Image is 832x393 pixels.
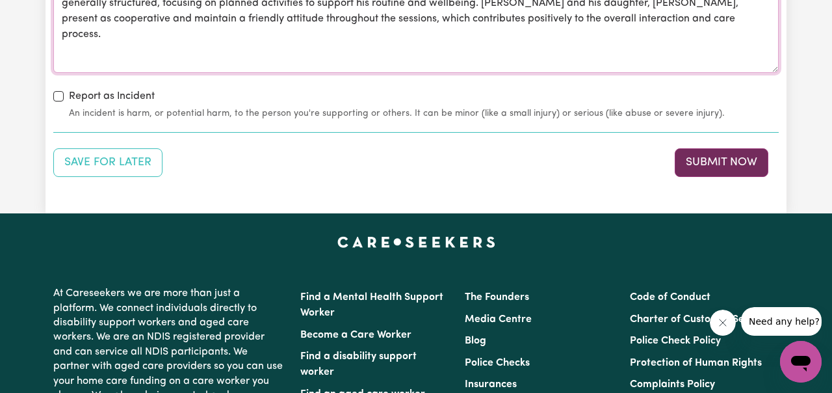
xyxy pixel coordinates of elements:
small: An incident is harm, or potential harm, to the person you're supporting or others. It can be mino... [69,107,779,120]
a: Media Centre [465,314,532,325]
button: Save your job report [53,148,162,177]
iframe: Close message [710,310,736,336]
a: Police Check Policy [630,336,721,346]
a: Find a Mental Health Support Worker [300,292,443,318]
a: Police Checks [465,358,530,368]
a: Charter of Customer Service [630,314,768,325]
a: Insurances [465,379,517,390]
a: Become a Care Worker [300,330,411,340]
a: Careseekers home page [337,237,495,247]
a: Complaints Policy [630,379,715,390]
a: Protection of Human Rights [630,358,762,368]
iframe: Button to launch messaging window [780,341,822,383]
a: Code of Conduct [630,292,710,303]
iframe: Message from company [741,307,822,336]
a: The Founders [465,292,529,303]
button: Submit your job report [675,148,768,177]
a: Find a disability support worker [300,351,417,377]
a: Blog [465,336,486,346]
label: Report as Incident [69,88,155,104]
